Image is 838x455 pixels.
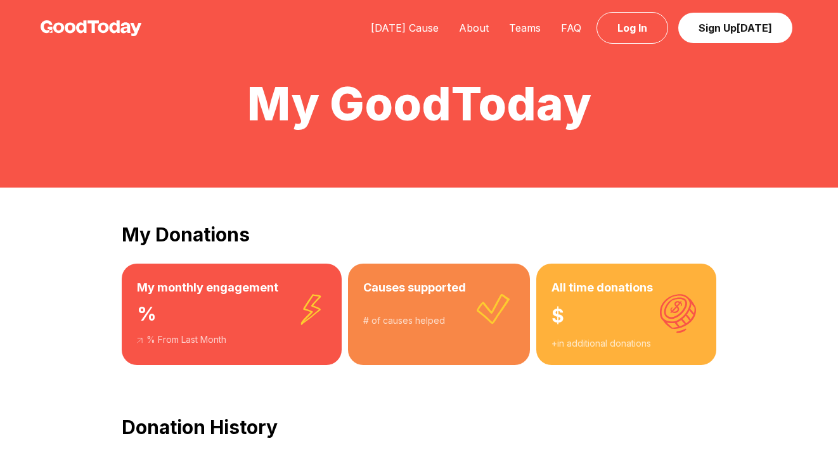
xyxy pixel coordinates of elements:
[551,22,591,34] a: FAQ
[596,12,668,44] a: Log In
[137,279,326,297] h3: My monthly engagement
[551,337,701,350] div: + in additional donations
[361,22,449,34] a: [DATE] Cause
[551,297,701,337] div: $
[122,223,716,246] h2: My Donations
[137,297,326,333] div: %
[737,22,772,34] span: [DATE]
[122,416,716,439] h2: Donation History
[499,22,551,34] a: Teams
[363,314,514,327] div: # of causes helped
[137,333,326,346] div: % From Last Month
[551,279,701,297] h3: All time donations
[41,20,142,36] img: GoodToday
[678,13,792,43] a: Sign Up[DATE]
[449,22,499,34] a: About
[363,279,514,297] h3: Causes supported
